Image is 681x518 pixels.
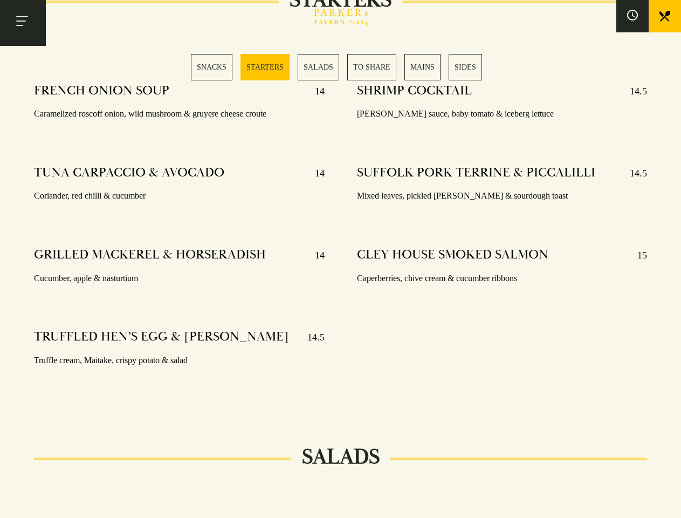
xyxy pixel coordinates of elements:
h4: CLEY HOUSE SMOKED SALMON [357,247,548,264]
p: 14.5 [619,165,647,182]
a: 1 / 6 [191,54,232,80]
p: Coriander, red chilli & cucumber [34,188,324,204]
a: 2 / 6 [240,54,290,80]
p: [PERSON_NAME] sauce, baby tomato & iceberg lettuce [357,106,647,122]
p: 14 [304,165,325,182]
p: Cucumber, apple & nasturtium [34,271,324,287]
a: 4 / 6 [347,54,396,80]
p: Caperberries, chive cream & cucumber ribbons [357,271,647,287]
h4: TUNA CARPACCIO & AVOCADO [34,165,224,182]
a: 6 / 6 [449,54,482,80]
p: Mixed leaves, pickled [PERSON_NAME] & sourdough toast [357,188,647,204]
p: 14 [304,247,325,264]
h2: SALADS [291,444,390,470]
p: 14.5 [297,329,325,346]
h4: SUFFOLK PORK TERRINE & PICCALILLI [357,165,595,182]
a: 3 / 6 [298,54,339,80]
p: Truffle cream, Maitake, crispy potato & salad [34,353,324,369]
p: 15 [627,247,647,264]
h4: GRILLED MACKEREL & HORSERADISH [34,247,266,264]
a: 5 / 6 [404,54,441,80]
h4: TRUFFLED HEN’S EGG & [PERSON_NAME] [34,329,289,346]
p: Caramelized roscoff onion, wild mushroom & gruyere cheese croute [34,106,324,122]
